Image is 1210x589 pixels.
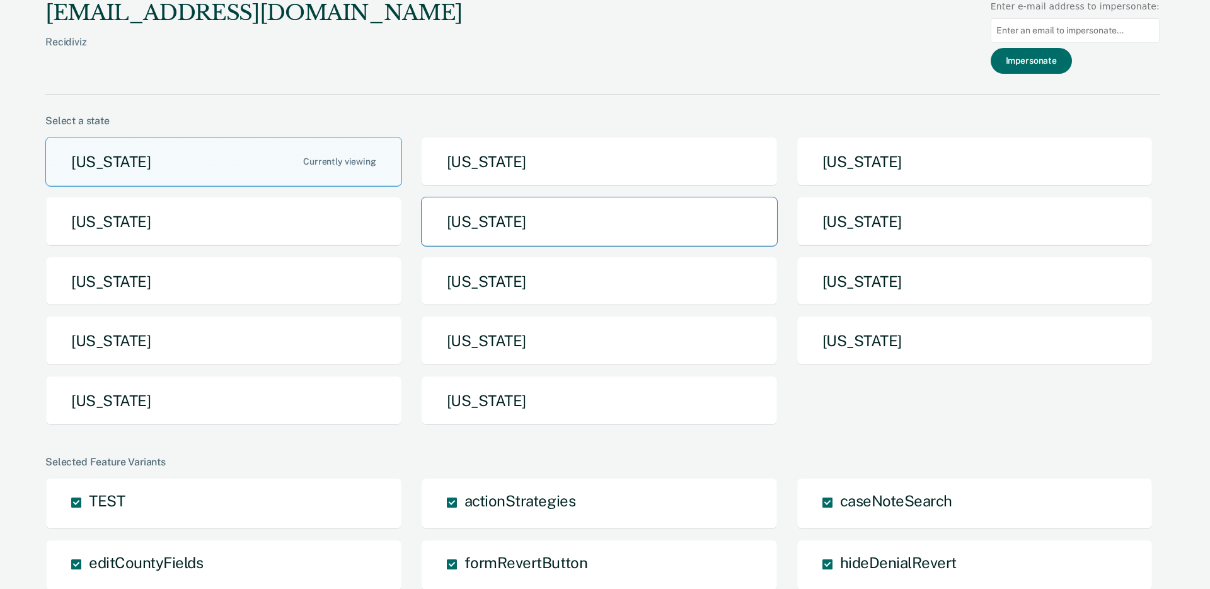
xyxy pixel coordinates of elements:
button: [US_STATE] [421,257,778,306]
span: editCountyFields [89,554,203,571]
button: Impersonate [991,48,1072,74]
button: [US_STATE] [797,257,1153,306]
span: TEST [89,492,125,510]
button: [US_STATE] [421,376,778,426]
button: [US_STATE] [797,197,1153,247]
div: Selected Feature Variants [45,456,1160,468]
div: Recidiviz [45,36,463,68]
button: [US_STATE] [45,316,402,366]
span: formRevertButton [464,554,587,571]
button: [US_STATE] [797,316,1153,366]
span: caseNoteSearch [840,492,952,510]
button: [US_STATE] [421,197,778,247]
button: [US_STATE] [797,137,1153,187]
div: Select a state [45,115,1160,127]
button: [US_STATE] [421,137,778,187]
button: [US_STATE] [421,316,778,366]
input: Enter an email to impersonate... [991,18,1160,43]
button: [US_STATE] [45,257,402,306]
span: hideDenialRevert [840,554,957,571]
button: [US_STATE] [45,376,402,426]
button: [US_STATE] [45,137,402,187]
button: [US_STATE] [45,197,402,247]
span: actionStrategies [464,492,575,510]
